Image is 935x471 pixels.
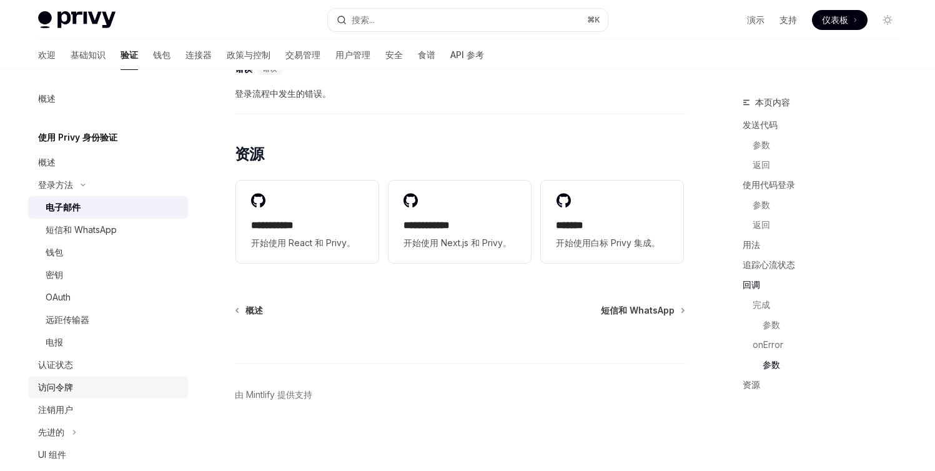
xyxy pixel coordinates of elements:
font: 用法 [743,239,760,250]
a: 使用代码登录 [743,175,908,195]
font: UI 组件 [38,449,66,460]
a: 认证状态 [28,354,188,376]
a: onError [743,335,908,355]
a: 食谱 [418,40,435,70]
a: 验证 [121,40,138,70]
a: 完成 [743,295,908,315]
font: 资源 [235,145,264,163]
a: 返回 [743,155,908,175]
font: ⌘ [587,15,595,24]
a: 电子邮件 [28,196,188,219]
font: 政策与控制 [227,49,270,60]
a: 欢迎 [38,40,56,70]
font: 基础知识 [71,49,106,60]
a: 参数 [743,355,908,375]
font: 发送代码 [743,119,778,130]
a: OAuth [28,286,188,309]
font: 登录流程中发生的错误。 [235,88,331,99]
font: 先进的 [38,427,64,437]
font: 短信和 WhatsApp [46,224,117,235]
font: 欢迎 [38,49,56,60]
a: 电报 [28,331,188,354]
a: 钱包 [28,241,188,264]
font: 使用 Privy 身份验证 [38,132,117,142]
font: 支持 [779,14,797,25]
font: 安全 [385,49,403,60]
font: OAuth [46,292,71,302]
a: 短信和 WhatsApp [28,219,188,241]
font: 返回 [753,159,770,170]
font: 回调 [743,279,760,290]
font: 参数 [753,139,770,150]
font: 电子邮件 [46,202,81,212]
font: 返回 [753,219,770,230]
font: 参数 [753,199,770,210]
a: 远距传输器 [28,309,188,331]
font: 开始使用 React 和 Privy。 [251,237,355,248]
font: 钱包 [153,49,171,60]
a: 用户管理 [335,40,370,70]
font: 登录方法 [38,179,73,190]
font: 仪表板 [822,14,848,25]
a: 交易管理 [285,40,320,70]
font: 由 Mintlify 提供支持 [235,389,312,400]
a: UI 组件 [28,444,188,466]
font: 连接器 [186,49,212,60]
button: 打开搜索 [328,9,608,31]
button: 切换暗模式 [878,10,898,30]
font: 使用代码登录 [743,179,795,190]
a: 参数 [743,315,908,335]
font: 短信和 WhatsApp [601,305,675,315]
font: 搜索... [352,14,375,25]
a: 概述 [236,304,263,317]
a: 支持 [779,14,797,26]
a: 用法 [743,235,908,255]
font: 参数 [763,319,780,330]
font: 资源 [743,379,760,390]
font: 注销用户 [38,404,73,415]
font: 参数 [763,359,780,370]
font: 概述 [38,157,56,167]
font: API 参考 [450,49,484,60]
font: 开始使用 Next.js 和 Privy。 [403,237,512,248]
font: 访问令牌 [38,382,73,392]
font: K [595,15,600,24]
a: 基础知识 [71,40,106,70]
font: 开始使用白标 Privy 集成。 [556,237,660,248]
a: 钱包 [153,40,171,70]
a: 回调 [743,275,908,295]
a: 参数 [743,195,908,215]
a: 发送代码 [743,115,908,135]
a: 仪表板 [812,10,868,30]
font: 演示 [747,14,764,25]
font: 追踪心流状态 [743,259,795,270]
a: 概述 [28,151,188,174]
button: 切换登录方法部分 [28,174,188,196]
font: 电报 [46,337,63,347]
a: 访问令牌 [28,376,188,399]
a: 参数 [743,135,908,155]
font: onError [753,339,783,350]
font: 食谱 [418,49,435,60]
a: 追踪心流状态 [743,255,908,275]
font: 概述 [38,93,56,104]
a: 演示 [747,14,764,26]
font: 验证 [121,49,138,60]
font: 交易管理 [285,49,320,60]
font: 远距传输器 [46,314,89,325]
a: 概述 [28,87,188,110]
font: 概述 [245,305,263,315]
a: API 参考 [450,40,484,70]
a: 短信和 WhatsApp [601,304,684,317]
a: 政策与控制 [227,40,270,70]
a: 密钥 [28,264,188,286]
img: 灯光标志 [38,11,116,29]
a: 注销用户 [28,399,188,421]
a: 返回 [743,215,908,235]
font: 本页内容 [755,97,790,107]
font: 密钥 [46,269,63,280]
font: 认证状态 [38,359,73,370]
font: 用户管理 [335,49,370,60]
button: 切换高级部分 [28,421,188,444]
font: 钱包 [46,247,63,257]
